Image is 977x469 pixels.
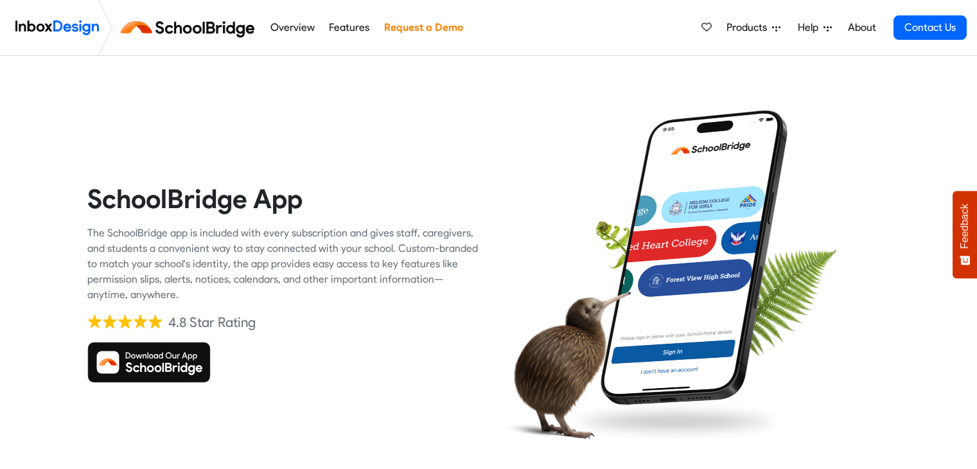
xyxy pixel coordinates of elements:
[87,226,479,303] div: The SchoolBridge app is included with every subscription and gives staff, caregivers, and student...
[267,15,318,40] a: Overview
[87,182,479,215] heading: SchoolBridge App
[793,15,837,40] a: Help
[168,313,256,332] div: 4.8 Star Rating
[326,15,373,40] a: Features
[959,204,971,249] span: Feedback
[380,15,466,40] a: Request a Demo
[721,15,786,40] a: Products
[893,15,967,40] a: Contact Us
[87,342,211,383] img: Download SchoolBridge App
[118,12,263,43] img: schoolbridge logo
[844,15,879,40] a: About
[591,109,797,406] img: phone.png
[565,398,787,445] img: shadow.png
[726,20,772,35] span: Products
[953,191,977,278] button: Feedback - Show survey
[498,279,631,450] img: kiwi_bird.png
[798,20,823,35] span: Help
